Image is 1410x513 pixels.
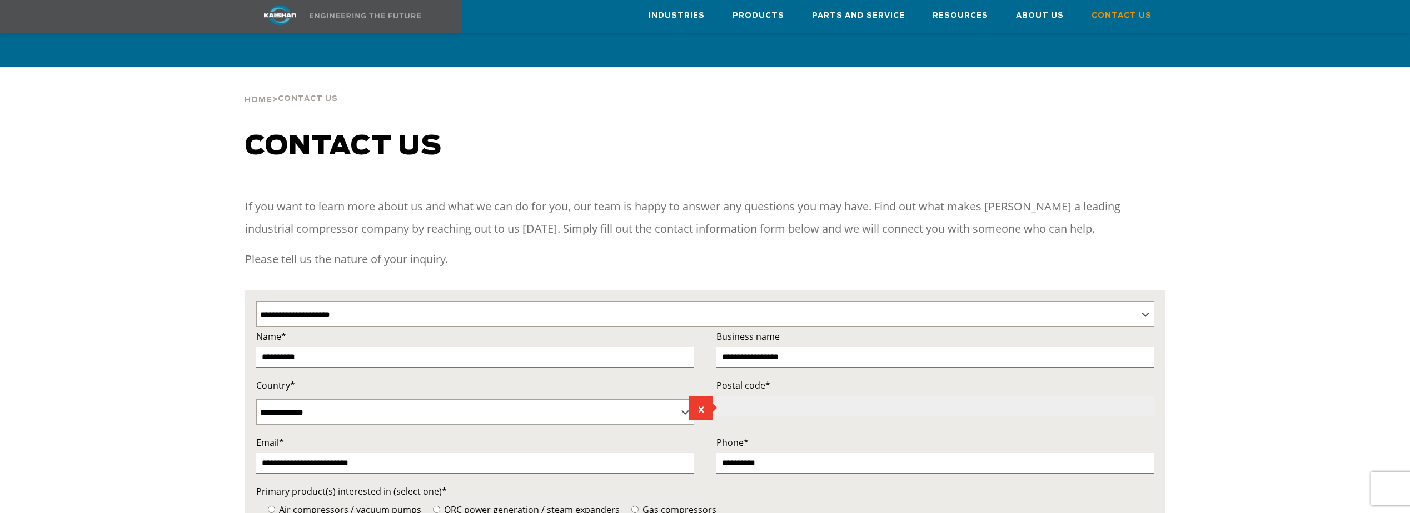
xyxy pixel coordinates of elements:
div: > [245,67,338,109]
a: About Us [1016,1,1064,31]
label: Email* [256,435,694,450]
input: Air compressors / vacuum pumps [268,506,275,513]
a: Resources [933,1,988,31]
span: Resources [933,9,988,22]
span: About Us [1016,9,1064,22]
a: Parts and Service [812,1,905,31]
a: Contact Us [1092,1,1152,31]
span: Home [245,97,272,104]
img: Engineering the future [310,13,421,18]
input: ORC power generation / steam expanders [433,506,440,513]
input: Gas compressors [631,506,639,513]
span: The field is required. [689,396,713,420]
label: Postal code* [716,378,1154,393]
a: Industries [649,1,705,31]
span: Contact Us [278,95,338,103]
a: Products [733,1,784,31]
span: Industries [649,9,705,22]
img: kaishan logo [238,6,322,25]
label: Country* [256,378,694,393]
label: Business name [716,329,1154,344]
span: Contact Us [1092,9,1152,22]
a: Home [245,94,272,104]
p: Please tell us the nature of your inquiry. [245,248,1165,270]
span: Contact us [245,133,442,160]
span: Parts and Service [812,9,905,22]
label: Name* [256,329,694,344]
p: If you want to learn more about us and what we can do for you, our team is happy to answer any qu... [245,195,1165,240]
label: Phone* [716,435,1154,450]
span: Products [733,9,784,22]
